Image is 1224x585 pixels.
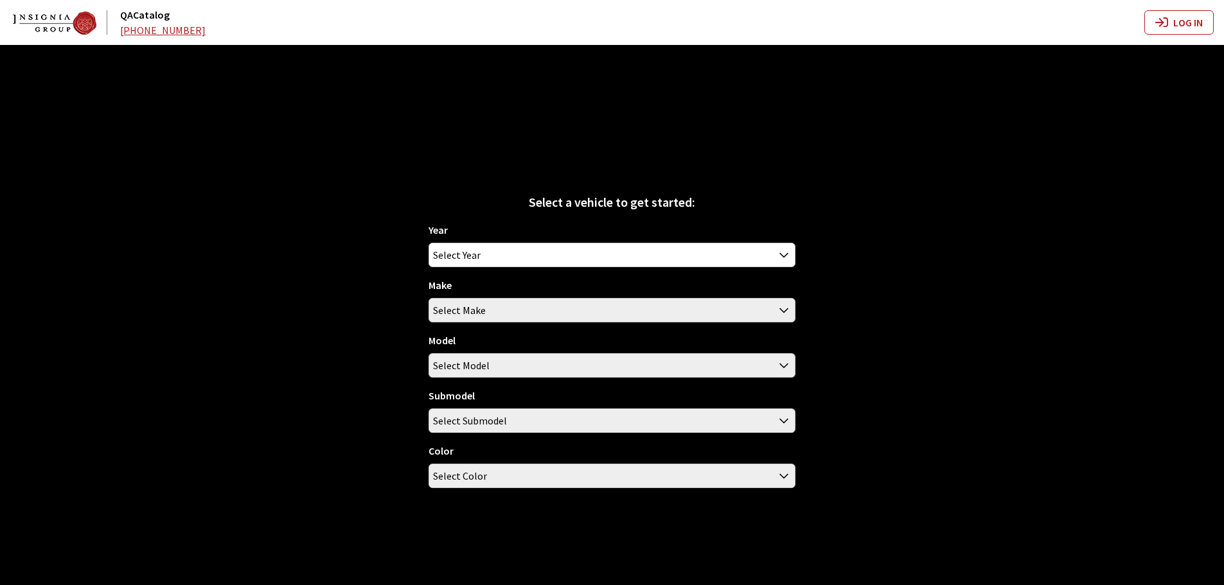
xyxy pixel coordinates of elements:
[429,388,475,403] label: Submodel
[429,464,795,488] span: Select Color
[13,12,96,35] img: Dashboard
[429,443,454,458] label: Color
[429,299,795,322] span: Select Make
[429,464,795,487] span: Select Color
[429,243,795,267] span: Select Year
[120,24,206,37] a: [PHONE_NUMBER]
[433,464,487,487] span: Select Color
[429,277,452,293] label: Make
[429,222,448,238] label: Year
[429,408,795,433] span: Select Submodel
[1144,10,1214,35] button: Log In
[429,354,795,377] span: Select Model
[429,243,795,266] span: Select Year
[433,299,486,322] span: Select Make
[429,193,795,212] div: Select a vehicle to get started:
[13,10,118,35] a: QACatalog logo
[433,354,490,377] span: Select Model
[429,333,456,348] label: Model
[433,243,481,266] span: Select Year
[429,409,795,432] span: Select Submodel
[120,8,170,21] a: QACatalog
[429,298,795,322] span: Select Make
[433,409,507,432] span: Select Submodel
[429,353,795,378] span: Select Model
